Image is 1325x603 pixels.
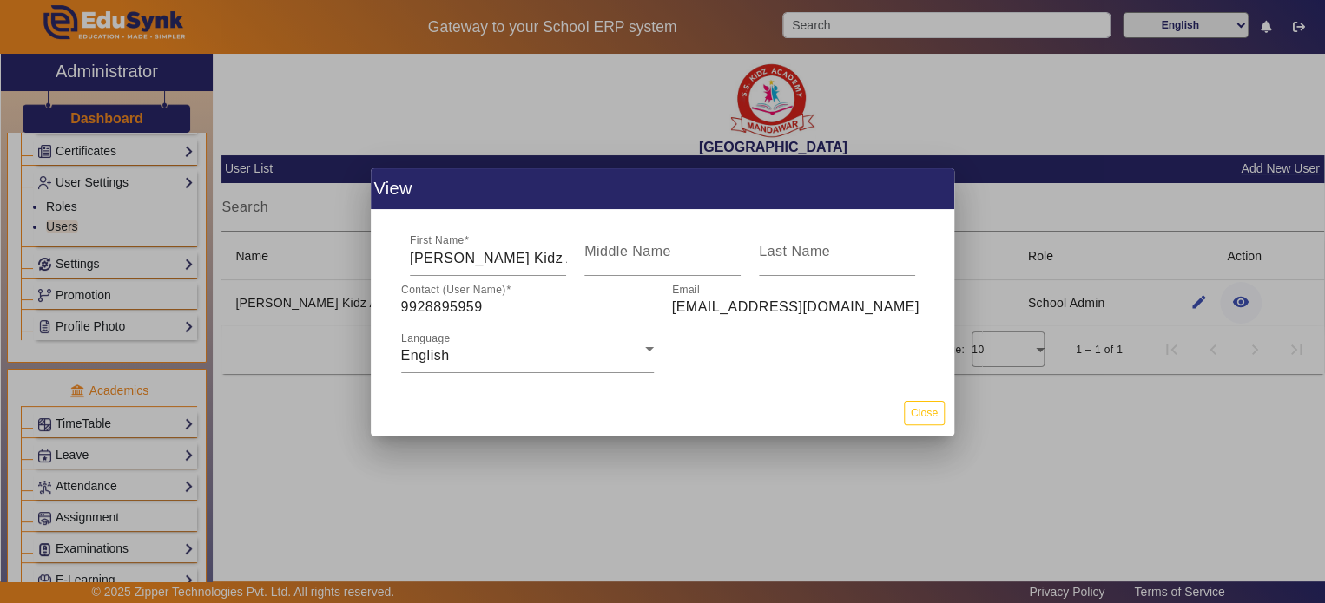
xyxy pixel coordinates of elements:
[759,244,830,259] mat-label: Last Name
[401,283,505,294] mat-label: Contact (User Name)
[584,244,671,259] mat-label: Middle Name
[401,331,450,343] mat-label: Language
[672,283,700,294] mat-label: Email
[410,234,464,246] mat-label: First Name
[374,174,412,202] span: View
[904,401,945,424] button: Close
[401,348,450,363] span: English
[410,248,566,269] input: First Name*
[759,248,915,269] input: Last Name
